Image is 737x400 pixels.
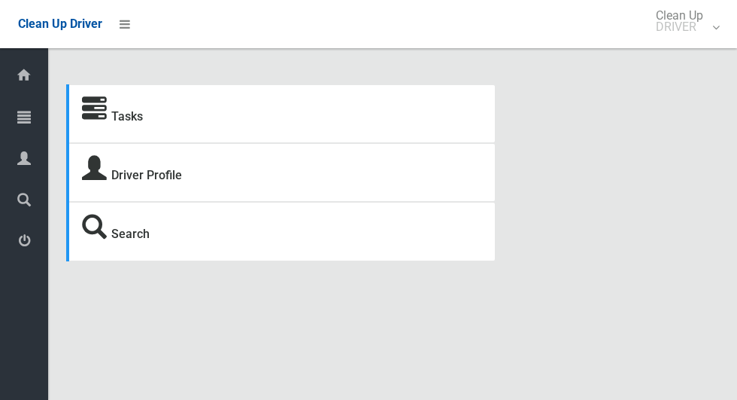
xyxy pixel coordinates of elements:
[18,13,102,35] a: Clean Up Driver
[18,17,102,31] span: Clean Up Driver
[111,109,143,124] a: Tasks
[111,168,182,182] a: Driver Profile
[648,10,718,32] span: Clean Up
[111,227,150,241] a: Search
[656,21,703,32] small: DRIVER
